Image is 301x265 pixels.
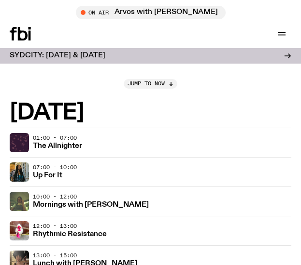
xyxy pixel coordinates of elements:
img: Jim Kretschmer in a really cute outfit with cute braids, standing on a train holding up a peace s... [10,192,29,211]
a: The Allnighter [33,141,82,150]
a: Up For It [33,170,62,179]
img: Attu crouches on gravel in front of a brown wall. They are wearing a white fur coat with a hood, ... [10,221,29,240]
button: On AirArvos with [PERSON_NAME] [76,6,226,19]
span: Jump to now [128,81,165,86]
span: 13:00 - 15:00 [33,252,77,259]
span: 10:00 - 12:00 [33,193,77,200]
a: Rhythmic Resistance [33,229,107,238]
h3: SYDCITY: [DATE] & [DATE] [10,52,105,59]
h3: Up For It [33,172,62,179]
h3: The Allnighter [33,143,82,150]
h3: Rhythmic Resistance [33,231,107,238]
span: 01:00 - 07:00 [33,134,77,142]
h3: Mornings with [PERSON_NAME] [33,201,149,209]
a: Mornings with [PERSON_NAME] [33,199,149,209]
img: Ify - a Brown Skin girl with black braided twists, looking up to the side with her tongue stickin... [10,162,29,182]
button: Jump to now [124,79,177,89]
span: 07:00 - 10:00 [33,163,77,171]
span: 12:00 - 13:00 [33,222,77,230]
h2: [DATE] [10,102,291,124]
